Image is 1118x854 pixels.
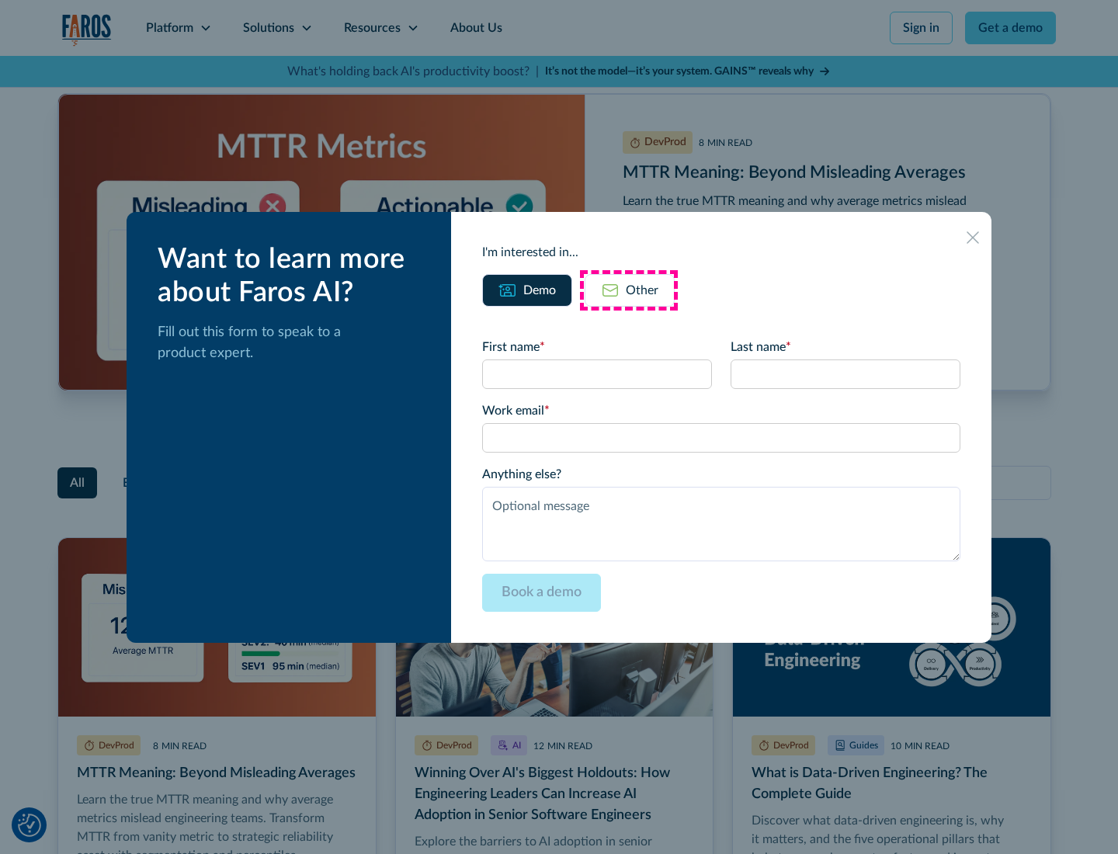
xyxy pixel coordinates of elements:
[482,401,960,420] label: Work email
[482,465,960,484] label: Anything else?
[482,243,960,262] div: I'm interested in...
[158,322,426,364] p: Fill out this form to speak to a product expert.
[731,338,960,356] label: Last name
[482,338,960,612] form: Email Form
[482,338,712,356] label: First name
[482,574,601,612] input: Book a demo
[523,281,556,300] div: Demo
[626,281,658,300] div: Other
[158,243,426,310] div: Want to learn more about Faros AI?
